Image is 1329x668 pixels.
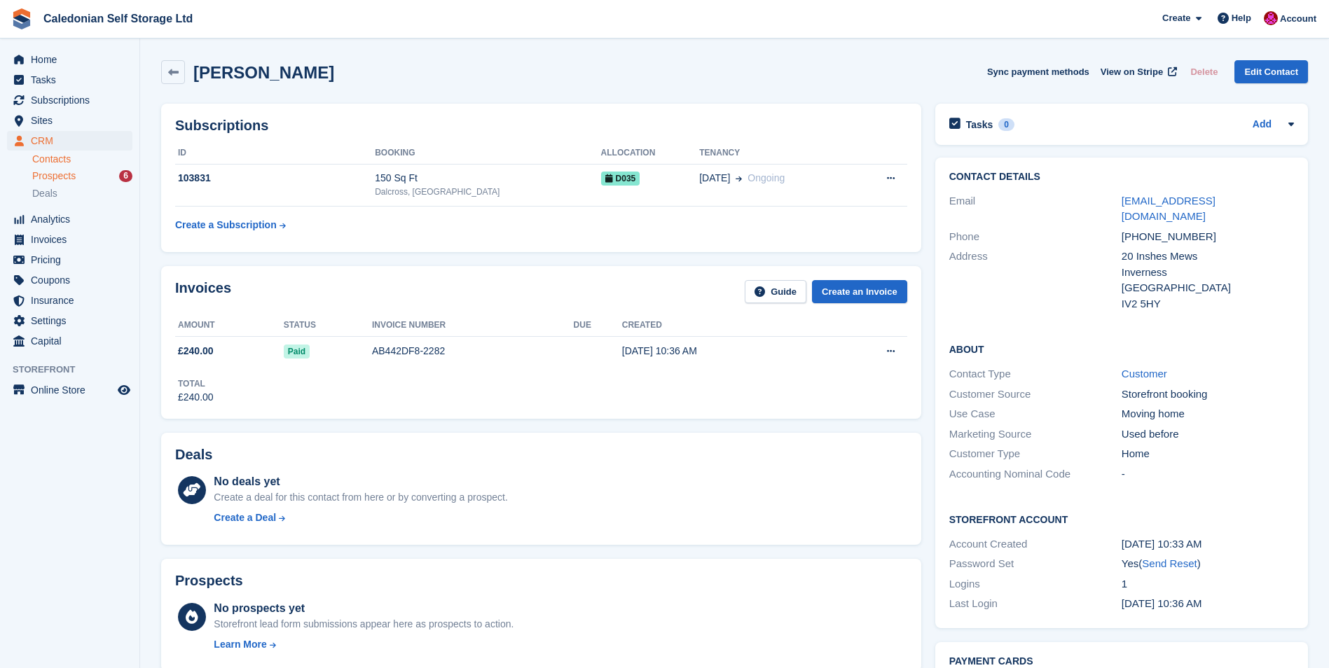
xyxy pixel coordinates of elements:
[175,447,212,463] h2: Deals
[372,344,574,359] div: AB442DF8-2282
[1122,280,1294,296] div: [GEOGRAPHIC_DATA]
[175,171,375,186] div: 103831
[7,311,132,330] a: menu
[1122,536,1294,552] div: [DATE] 10:33 AM
[949,172,1294,183] h2: Contact Details
[175,212,286,238] a: Create a Subscription
[1138,557,1200,569] span: ( )
[31,111,115,130] span: Sites
[214,600,514,617] div: No prospects yet
[949,366,1122,382] div: Contact Type
[949,342,1294,356] h2: About
[949,536,1122,552] div: Account Created
[1185,60,1223,83] button: Delete
[31,209,115,229] span: Analytics
[7,331,132,351] a: menu
[1122,597,1202,609] time: 2025-08-27 09:36:33 UTC
[7,270,132,290] a: menu
[178,344,214,359] span: £240.00
[949,193,1122,225] div: Email
[7,90,132,110] a: menu
[32,169,132,183] a: Prospects 6
[375,171,600,186] div: 150 Sq Ft
[32,169,76,183] span: Prospects
[1122,265,1294,281] div: Inverness
[31,90,115,110] span: Subscriptions
[284,314,372,337] th: Status
[1253,117,1272,133] a: Add
[1234,60,1308,83] a: Edit Contact
[116,382,132,398] a: Preview store
[175,218,277,232] div: Create a Subscription
[375,142,600,165] th: Booking
[214,617,514,632] div: Storefront lead form submissions appear here as prospects to action.
[31,380,115,400] span: Online Store
[31,311,115,330] span: Settings
[214,490,507,505] div: Create a deal for this contact from here or by converting a prospect.
[1122,387,1294,403] div: Storefront booking
[1122,296,1294,312] div: IV2 5HY
[601,142,700,165] th: Allocation
[32,187,57,200] span: Deals
[7,209,132,229] a: menu
[214,637,514,652] a: Learn More
[7,230,132,249] a: menu
[966,118,993,131] h2: Tasks
[949,249,1122,312] div: Address
[375,186,600,198] div: Dalcross, [GEOGRAPHIC_DATA]
[32,186,132,201] a: Deals
[13,363,139,377] span: Storefront
[32,153,132,166] a: Contacts
[987,60,1089,83] button: Sync payment methods
[998,118,1014,131] div: 0
[175,314,284,337] th: Amount
[31,250,115,270] span: Pricing
[31,230,115,249] span: Invoices
[699,142,854,165] th: Tenancy
[7,131,132,151] a: menu
[699,171,730,186] span: [DATE]
[1142,557,1197,569] a: Send Reset
[214,510,507,525] a: Create a Deal
[1122,195,1216,223] a: [EMAIL_ADDRESS][DOMAIN_NAME]
[31,131,115,151] span: CRM
[175,280,231,303] h2: Invoices
[31,70,115,90] span: Tasks
[31,50,115,69] span: Home
[1122,556,1294,572] div: Yes
[7,380,132,400] a: menu
[949,466,1122,482] div: Accounting Nominal Code
[1101,65,1163,79] span: View on Stripe
[178,377,214,390] div: Total
[214,637,266,652] div: Learn More
[949,596,1122,612] div: Last Login
[214,473,507,490] div: No deals yet
[175,142,375,165] th: ID
[949,229,1122,245] div: Phone
[622,344,827,359] div: [DATE] 10:36 AM
[949,387,1122,403] div: Customer Source
[372,314,574,337] th: Invoice number
[7,291,132,310] a: menu
[31,291,115,310] span: Insurance
[1232,11,1251,25] span: Help
[949,406,1122,422] div: Use Case
[193,63,334,82] h2: [PERSON_NAME]
[1162,11,1190,25] span: Create
[178,390,214,405] div: £240.00
[175,118,907,134] h2: Subscriptions
[1122,466,1294,482] div: -
[7,70,132,90] a: menu
[1122,249,1294,265] div: 20 Inshes Mews
[214,510,276,525] div: Create a Deal
[812,280,907,303] a: Create an Invoice
[574,314,622,337] th: Due
[31,331,115,351] span: Capital
[1122,368,1167,380] a: Customer
[11,8,32,29] img: stora-icon-8386f47178a22dfd0bd8f6a31ec36ba5ce8667c1dd55bd0f319d3a0aa187defe.svg
[748,172,785,183] span: Ongoing
[38,7,198,30] a: Caledonian Self Storage Ltd
[1122,576,1294,592] div: 1
[1122,406,1294,422] div: Moving home
[949,556,1122,572] div: Password Set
